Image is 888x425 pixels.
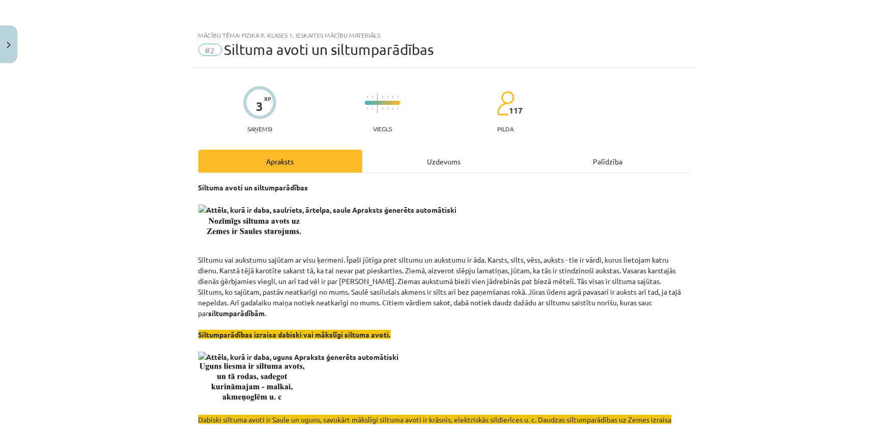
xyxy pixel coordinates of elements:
[367,107,368,110] img: icon-short-line-57e1e144782c952c97e751825c79c345078a6d821885a25fce030b3d8c18986b.svg
[526,150,690,173] div: Palīdzība
[397,107,398,110] img: icon-short-line-57e1e144782c952c97e751825c79c345078a6d821885a25fce030b3d8c18986b.svg
[392,107,393,110] img: icon-short-line-57e1e144782c952c97e751825c79c345078a6d821885a25fce030b3d8c18986b.svg
[198,330,391,339] span: Siltumparādības izraisa dabiski vai mākslīgi siltuma avoti.
[198,205,457,215] img: Attēls, kurā ir daba, saulriets, ārtelpa, saule Apraksts ģenerēts automātiski
[7,42,11,48] img: icon-close-lesson-0947bae3869378f0d4975bcd49f059093ad1ed9edebbc8119c70593378902aed.svg
[392,96,393,98] img: icon-short-line-57e1e144782c952c97e751825c79c345078a6d821885a25fce030b3d8c18986b.svg
[264,96,271,101] span: XP
[198,32,690,39] div: Mācību tēma: Fizika 9. klases 1. ieskaites mācību materiāls
[382,107,383,110] img: icon-short-line-57e1e144782c952c97e751825c79c345078a6d821885a25fce030b3d8c18986b.svg
[372,107,373,110] img: icon-short-line-57e1e144782c952c97e751825c79c345078a6d821885a25fce030b3d8c18986b.svg
[198,352,399,362] img: Attēls, kurā ir daba, uguns Apraksts ģenerēts automātiski
[387,107,388,110] img: icon-short-line-57e1e144782c952c97e751825c79c345078a6d821885a25fce030b3d8c18986b.svg
[382,96,383,98] img: icon-short-line-57e1e144782c952c97e751825c79c345078a6d821885a25fce030b3d8c18986b.svg
[509,106,523,115] span: 117
[377,93,378,113] img: icon-long-line-d9ea69661e0d244f92f715978eff75569469978d946b2353a9bb055b3ed8787d.svg
[209,308,265,318] strong: siltumparādībām
[373,125,392,132] p: Viegls
[372,96,373,98] img: icon-short-line-57e1e144782c952c97e751825c79c345078a6d821885a25fce030b3d8c18986b.svg
[198,44,222,56] span: #2
[362,150,526,173] div: Uzdevums
[243,125,276,132] p: Saņemsi
[224,41,434,58] span: Siltuma avoti un siltumparādības
[367,96,368,98] img: icon-short-line-57e1e144782c952c97e751825c79c345078a6d821885a25fce030b3d8c18986b.svg
[198,150,362,173] div: Apraksts
[198,183,308,192] b: Siltuma avoti un siltumparādības
[256,99,263,114] div: 3
[387,96,388,98] img: icon-short-line-57e1e144782c952c97e751825c79c345078a6d821885a25fce030b3d8c18986b.svg
[497,125,513,132] p: pilda
[497,91,514,116] img: students-c634bb4e5e11cddfef0936a35e636f08e4e9abd3cc4e673bd6f9a4125e45ecb1.svg
[397,96,398,98] img: icon-short-line-57e1e144782c952c97e751825c79c345078a6d821885a25fce030b3d8c18986b.svg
